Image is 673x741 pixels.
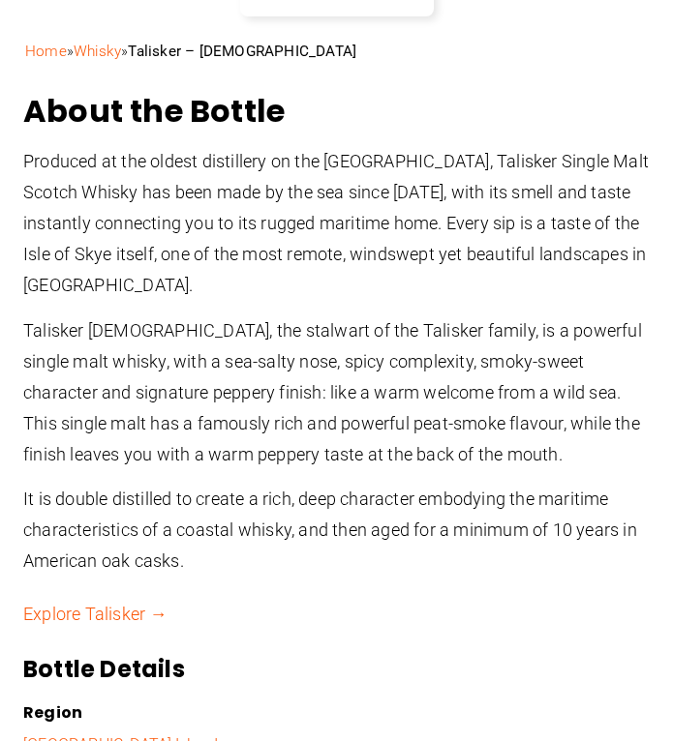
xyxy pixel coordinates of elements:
[23,604,168,624] a: Explore Talisker →
[128,43,356,60] strong: Talisker – [DEMOGRAPHIC_DATA]
[25,43,356,60] span: » »
[23,484,650,577] p: It is double distilled to create a rich, deep character embodying the maritime characteristics of...
[23,315,650,470] p: Talisker [DEMOGRAPHIC_DATA], the stalwart of the Talisker family, is a powerful single malt whisk...
[23,706,120,720] p: Region
[23,654,650,685] h2: Bottle Details
[23,92,650,131] h2: About the Bottle
[23,146,650,301] p: Produced at the oldest distillery on the [GEOGRAPHIC_DATA], Talisker Single Malt Scotch Whisky ha...
[25,43,67,60] a: Home
[74,43,121,60] a: Whisky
